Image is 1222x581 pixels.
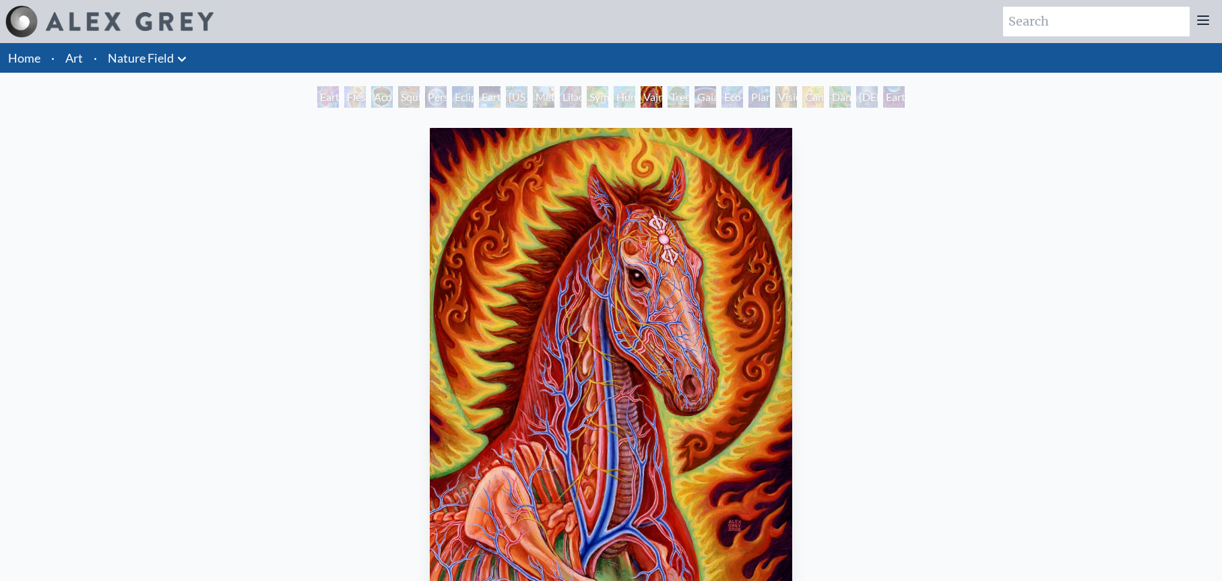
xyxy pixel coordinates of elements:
[479,86,501,108] div: Earth Energies
[398,86,420,108] div: Squirrel
[533,86,554,108] div: Metamorphosis
[344,86,366,108] div: Flesh of the Gods
[65,48,83,67] a: Art
[775,86,797,108] div: Vision Tree
[46,43,60,73] li: ·
[748,86,770,108] div: Planetary Prayers
[614,86,635,108] div: Humming Bird
[856,86,878,108] div: [DEMOGRAPHIC_DATA] in the Ocean of Awareness
[883,86,905,108] div: Earthmind
[88,43,102,73] li: ·
[452,86,474,108] div: Eclipse
[1003,7,1190,36] input: Search
[425,86,447,108] div: Person Planet
[560,86,581,108] div: Lilacs
[371,86,393,108] div: Acorn Dream
[8,50,40,65] a: Home
[506,86,527,108] div: [US_STATE] Song
[695,86,716,108] div: Gaia
[802,86,824,108] div: Cannabis Mudra
[641,86,662,108] div: Vajra Horse
[829,86,851,108] div: Dance of Cannabia
[668,86,689,108] div: Tree & Person
[721,86,743,108] div: Eco-Atlas
[108,48,174,67] a: Nature Field
[317,86,339,108] div: Earth Witness
[587,86,608,108] div: Symbiosis: Gall Wasp & Oak Tree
